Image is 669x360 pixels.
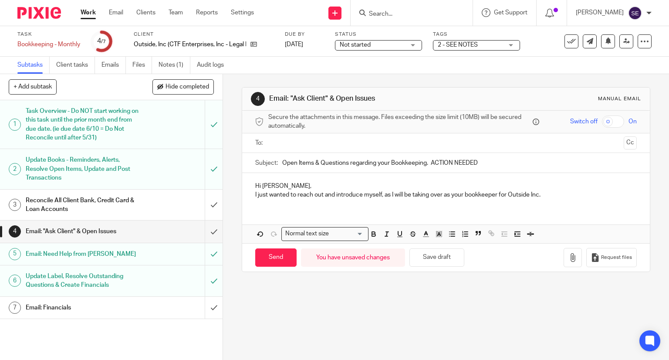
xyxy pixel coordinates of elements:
div: Manual email [598,95,641,102]
span: Get Support [494,10,527,16]
div: 5 [9,248,21,260]
span: Normal text size [284,229,331,238]
span: [DATE] [285,41,303,48]
p: Hi [PERSON_NAME], [255,182,637,190]
h1: Update Label, Resolve Outstanding Questions & Create Financials [26,270,139,292]
span: On [628,117,637,126]
p: [PERSON_NAME] [576,8,624,17]
h1: Email: "Ask Client" & Open Issues [269,94,464,103]
span: Secure the attachments in this message. Files exceeding the size limit (10MB) will be secured aut... [268,113,531,131]
a: Subtasks [17,57,50,74]
div: 6 [9,275,21,287]
p: Outside, Inc (CTF Enterprises, Inc - Legal Name) [134,40,246,49]
span: Not started [340,42,371,48]
img: svg%3E [628,6,642,20]
input: Search for option [332,229,363,238]
div: 1 [9,119,21,131]
h1: Email: Need Help from [PERSON_NAME] [26,248,139,261]
span: Switch off [570,117,598,126]
a: Settings [231,8,254,17]
label: Task [17,31,80,38]
label: Client [134,31,274,38]
a: Team [169,8,183,17]
a: Audit logs [197,57,230,74]
span: Request files [601,254,632,261]
small: /7 [101,39,106,44]
p: I just wanted to reach out and introduce myself, as I will be taking over as your bookkeeper for ... [255,190,637,199]
div: 4 [251,92,265,106]
input: Search [368,10,446,18]
a: Clients [136,8,155,17]
div: Search for option [281,227,368,241]
div: You have unsaved changes [301,248,405,267]
a: Files [132,57,152,74]
label: Subject: [255,159,278,167]
button: Save draft [409,248,464,267]
label: Due by [285,31,324,38]
button: Request files [586,248,637,268]
div: Bookkeeping - Monthly [17,40,80,49]
h1: Email: "Ask Client" & Open Issues [26,225,139,238]
div: 2 [9,163,21,175]
label: To: [255,139,265,147]
h1: Task Overview - Do NOT start working on this task until the prior month end from due date. (ie du... [26,105,139,144]
h1: Email: Financials [26,301,139,314]
a: Reports [196,8,218,17]
a: Client tasks [56,57,95,74]
a: Emails [101,57,126,74]
a: Work [81,8,96,17]
span: Hide completed [166,84,209,91]
h1: Update Books - Reminders, Alerts, Resolve Open Items, Update and Post Transactions [26,153,139,184]
button: Cc [624,136,637,149]
button: + Add subtask [9,79,57,94]
div: 4 [9,225,21,238]
input: Send [255,248,297,267]
label: Status [335,31,422,38]
span: 2 - SEE NOTES [438,42,478,48]
label: Tags [433,31,520,38]
div: 3 [9,199,21,211]
img: Pixie [17,7,61,19]
div: 7 [9,302,21,314]
a: Email [109,8,123,17]
h1: Reconcile All Client Bank, Credit Card & Loan Accounts [26,194,139,216]
div: 4 [97,36,106,46]
button: Hide completed [152,79,214,94]
a: Notes (1) [159,57,190,74]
